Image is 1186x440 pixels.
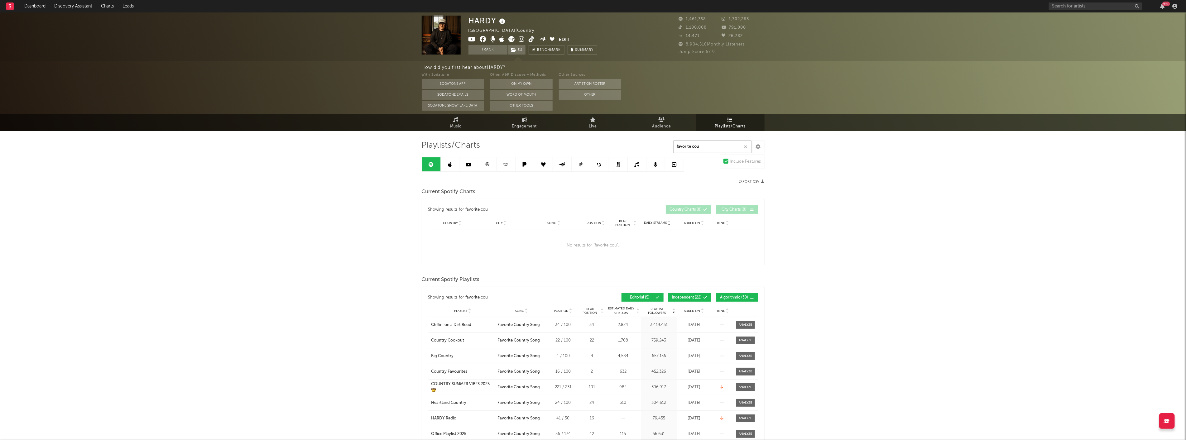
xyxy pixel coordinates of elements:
[679,42,745,46] span: 8,904,516 Monthly Listeners
[431,353,494,359] a: Big Country
[431,431,467,437] div: Office Playlist 2025
[431,415,494,422] a: HARDY Radio
[559,114,627,131] a: Live
[643,322,675,328] div: 3,419,451
[643,369,675,375] div: 452,326
[496,221,503,225] span: City
[607,353,640,359] div: 4,584
[643,384,675,390] div: 396,917
[422,114,490,131] a: Music
[559,90,621,100] button: Other
[428,293,593,302] div: Showing results for
[679,50,715,54] span: Jump Score: 57.9
[580,369,604,375] div: 2
[422,276,480,284] span: Current Spotify Playlists
[716,205,758,214] button: City Charts(0)
[422,101,484,111] button: Sodatone Snowflake Data
[431,415,457,422] div: HARDY Radio
[580,415,604,422] div: 16
[537,46,561,54] span: Benchmark
[549,384,577,390] div: 221 / 231
[607,322,640,328] div: 2,824
[715,221,725,225] span: Trend
[607,400,640,406] div: 310
[679,431,710,437] div: [DATE]
[428,229,758,262] div: No results for " favorite cou ".
[549,322,577,328] div: 34 / 100
[715,123,746,130] span: Playlists/Charts
[450,123,462,130] span: Music
[684,221,700,225] span: Added On
[497,322,540,328] div: Favorite Country Song
[1160,4,1165,9] button: 99+
[422,71,484,79] div: With Sodatone
[490,114,559,131] a: Engagement
[549,431,577,437] div: 56 / 174
[422,79,484,89] button: Sodatone App
[627,114,696,131] a: Audience
[580,353,604,359] div: 4
[465,206,488,213] div: favorite cou
[559,79,621,89] button: Artist on Roster
[490,71,553,79] div: Other A&R Discovery Methods
[443,221,458,225] span: Country
[490,79,553,89] button: On My Own
[670,208,702,212] span: Country Charts ( 0 )
[722,34,743,38] span: 26,782
[507,45,526,55] span: ( 1 )
[468,16,507,26] div: HARDY
[549,369,577,375] div: 16 / 100
[715,309,725,313] span: Trend
[643,400,675,406] div: 304,612
[626,296,654,299] span: Editorial ( 5 )
[422,188,476,196] span: Current Spotify Charts
[580,307,600,315] span: Peak Position
[607,384,640,390] div: 984
[674,141,751,153] input: Search Playlists/Charts
[679,26,707,30] span: 1,100,000
[580,337,604,344] div: 22
[428,205,593,214] div: Showing results for
[431,381,494,393] a: COUNTRY SUMMER VIBES 2025 🤠
[497,369,540,375] div: Favorite Country Song
[720,296,749,299] span: Algorithmic ( 39 )
[575,48,594,52] span: Summary
[679,17,706,21] span: 1,461,358
[589,123,597,130] span: Live
[643,415,675,422] div: 79,455
[549,337,577,344] div: 22 / 100
[613,219,633,227] span: Peak Position
[722,26,746,30] span: 791,000
[431,400,494,406] a: Heartland Country
[652,123,671,130] span: Audience
[672,296,702,299] span: Independent ( 22 )
[431,337,464,344] div: Country Cookout
[431,369,494,375] a: Country Favourites
[679,400,710,406] div: [DATE]
[716,293,758,302] button: Algorithmic(39)
[549,400,577,406] div: 24 / 100
[515,309,524,313] span: Song
[497,431,540,437] div: Favorite Country Song
[643,353,675,359] div: 657,156
[568,45,597,55] button: Summary
[554,309,569,313] span: Position
[679,415,710,422] div: [DATE]
[684,309,700,313] span: Added On
[720,208,749,212] span: City Charts ( 0 )
[722,17,749,21] span: 1,702,263
[508,45,526,55] button: (1)
[580,384,604,390] div: 191
[431,400,467,406] div: Heartland Country
[622,293,664,302] button: Editorial(5)
[679,384,710,390] div: [DATE]
[490,101,553,111] button: Other Tools
[431,431,494,437] a: Office Playlist 2025
[696,114,765,131] a: Playlists/Charts
[497,337,540,344] div: Favorite Country Song
[454,309,468,313] span: Playlist
[431,353,454,359] div: Big Country
[643,431,675,437] div: 56,631
[643,337,675,344] div: 759,243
